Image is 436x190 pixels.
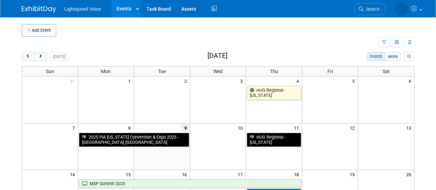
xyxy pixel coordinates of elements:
span: 4 [296,77,302,85]
img: ExhibitDay [22,6,56,13]
i: Personalize Calendar [407,54,412,59]
span: Sun [46,69,54,74]
span: Thu [270,69,278,74]
span: Sat [383,69,390,74]
span: 14 [69,170,78,179]
span: 3 [240,77,246,85]
a: Search [354,3,386,15]
span: 12 [349,123,358,132]
button: next [34,52,47,61]
span: Mon [101,69,111,74]
span: Wed [213,69,223,74]
button: prev [22,52,34,61]
span: 10 [237,123,246,132]
h2: [DATE] [207,52,227,60]
span: 17 [237,170,246,179]
span: Search [364,7,379,12]
span: 18 [293,170,302,179]
span: 9 [181,123,190,132]
span: 11 [293,123,302,132]
a: HUG Regional - [US_STATE] [247,86,301,100]
span: 8 [128,123,134,132]
span: 15 [125,170,134,179]
span: Tue [158,69,166,74]
a: HUG Regional - [US_STATE] [247,133,301,147]
img: Alexis Snowbarger [395,2,408,16]
span: 7 [72,123,78,132]
span: 16 [181,170,190,179]
span: 13 [406,123,414,132]
span: 5 [352,77,358,85]
span: 6 [408,77,414,85]
button: [DATE] [50,52,68,61]
span: 19 [349,170,358,179]
span: 31 [69,77,78,85]
span: Fri [327,69,333,74]
span: 1 [128,77,134,85]
a: 2025 PIA [US_STATE] Convention & Expo 2025 - [GEOGRAPHIC_DATA], [GEOGRAPHIC_DATA] [79,133,189,147]
button: month [367,52,385,61]
span: 20 [406,170,414,179]
a: MSP Summit 2025 [79,179,301,188]
span: 2 [184,77,190,85]
button: myCustomButton [404,52,414,61]
button: Add Event [22,24,56,37]
span: Lightspeed Voice [64,6,101,12]
button: week [385,52,400,61]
